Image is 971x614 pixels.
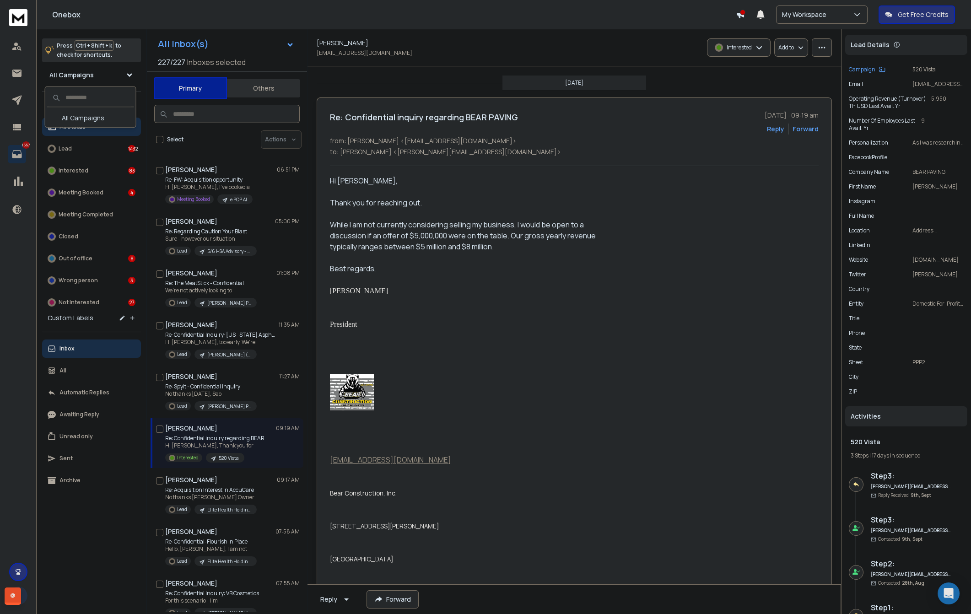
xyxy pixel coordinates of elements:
p: [DOMAIN_NAME] [912,256,964,264]
button: Primary [154,77,227,99]
p: 01:08 PM [276,269,300,277]
p: Instagram [849,198,875,205]
span: 17 days in sequence [872,452,920,459]
span: 9th, Sept [911,492,931,498]
p: Company Name [849,168,889,176]
p: We’re not actively looking to [165,287,257,294]
h1: [PERSON_NAME] [165,217,217,226]
p: Re: Spylt - Confidential Inquiry [165,383,257,390]
p: Re: Confidential Inquiry: [US_STATE] Asphalt [165,331,275,339]
p: linkedin [849,242,870,249]
span: [STREET_ADDRESS][PERSON_NAME] [330,522,439,530]
p: [PERSON_NAME] [912,271,964,278]
button: Reply [767,124,784,134]
p: PPP2 [912,359,964,366]
p: 09:19 AM [276,425,300,432]
div: While I am not currently considering selling my business, I would be open to a discussion if an o... [330,219,597,252]
p: Entity [849,300,863,307]
p: 520 Vista [219,455,239,462]
span: 3 Steps [851,452,869,459]
span: Bear Construction, Inc. [330,489,397,497]
h3: Filters [42,99,141,112]
span: 227 / 227 [158,57,185,68]
p: Add to [778,44,794,51]
p: Personalization [849,139,888,146]
h1: [PERSON_NAME] [165,165,217,174]
p: City [849,373,858,381]
p: Closed [59,233,78,240]
p: from: [PERSON_NAME] <[EMAIL_ADDRESS][DOMAIN_NAME]> [330,136,819,145]
h6: [PERSON_NAME][EMAIL_ADDRESS][DOMAIN_NAME] [871,483,951,490]
p: 05:00 PM [275,218,300,225]
p: BEAR PAVING [912,168,964,176]
div: 83 [128,167,135,174]
h1: [PERSON_NAME] [165,579,217,588]
p: Phone [849,329,865,337]
p: 11:35 AM [279,321,300,329]
p: For this scenario - I’m [165,597,259,604]
button: Forward [367,590,419,609]
div: Best regards, [330,263,597,274]
span: 9th, Sept [902,536,922,542]
p: Wrong person [59,277,98,284]
a: [EMAIL_ADDRESS][DOMAIN_NAME] [330,455,451,465]
h3: Custom Labels [48,313,93,323]
span: J [9,587,27,605]
div: 27 [128,299,135,306]
p: ZIP [849,388,857,395]
p: Not Interested [59,299,99,306]
p: Re: The MeatStick - Confidential [165,280,257,287]
p: Meeting Booked [177,196,210,203]
p: Contacted [878,536,922,543]
p: Elite Health Holdings - Home Care [207,558,251,565]
p: Inbox [59,345,75,352]
p: Re: Confidential inquiry regarding BEAR [165,435,264,442]
p: 09:17 AM [277,476,300,484]
p: Number of employees Last avail. yr [849,117,921,132]
h6: Step 2 : [871,558,951,569]
p: My Workspace [782,10,830,19]
p: Re: Confidential: Flourish in Place [165,538,257,545]
p: 07:58 AM [275,528,300,535]
p: 9 [921,117,964,132]
h6: Step 3 : [871,514,951,525]
p: [PERSON_NAME] PPL x 10 (RETARGET) [207,403,251,410]
p: Meeting Booked [59,189,103,196]
div: Activities [845,406,967,426]
h1: Re: Confidential inquiry regarding BEAR PAVING [330,111,518,124]
div: Thank you for reaching out. [330,197,597,208]
span: Ctrl + Shift + k [75,40,113,51]
h1: [PERSON_NAME] [165,527,217,536]
div: 4 [128,189,135,196]
div: 3 [128,277,135,284]
p: Re: FW: Acquisition opportunity - [165,176,253,183]
p: Country [849,285,869,293]
p: [PERSON_NAME] PPL x 10 (RETARGET) [207,300,251,307]
p: location [849,227,870,234]
h1: Onebox [52,9,736,20]
span: President [330,320,357,328]
p: Hi [PERSON_NAME], too early. We’re [165,339,275,346]
p: Lead [177,351,187,358]
p: No thanks [PERSON_NAME] Owner [165,494,257,501]
p: Contacted [878,580,924,587]
p: Get Free Credits [898,10,949,19]
span: [GEOGRAPHIC_DATA] [330,555,393,563]
p: Reply Received [878,492,931,499]
div: | [851,452,962,459]
h6: [PERSON_NAME][EMAIL_ADDRESS][DOMAIN_NAME] [871,527,951,534]
p: 1557 [22,141,30,149]
p: [EMAIL_ADDRESS][DOMAIN_NAME] [317,49,412,57]
p: Twitter [849,271,866,278]
p: Sheet [849,359,863,366]
p: Campaign [849,66,875,73]
p: Lead Details [851,40,890,49]
p: Address: [STREET_ADDRESS] [912,227,964,234]
p: website [849,256,868,264]
p: [PERSON_NAME] (FREE - 3 leads) - [US_STATE] [207,351,251,358]
p: Awaiting Reply [59,411,99,418]
p: Sure - however our situation [165,235,257,242]
p: to: [PERSON_NAME] <[PERSON_NAME][EMAIL_ADDRESS][DOMAIN_NAME]> [330,147,819,156]
h1: [PERSON_NAME] [317,38,368,48]
p: Re: Acquisition Interest in AccuCare [165,486,257,494]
